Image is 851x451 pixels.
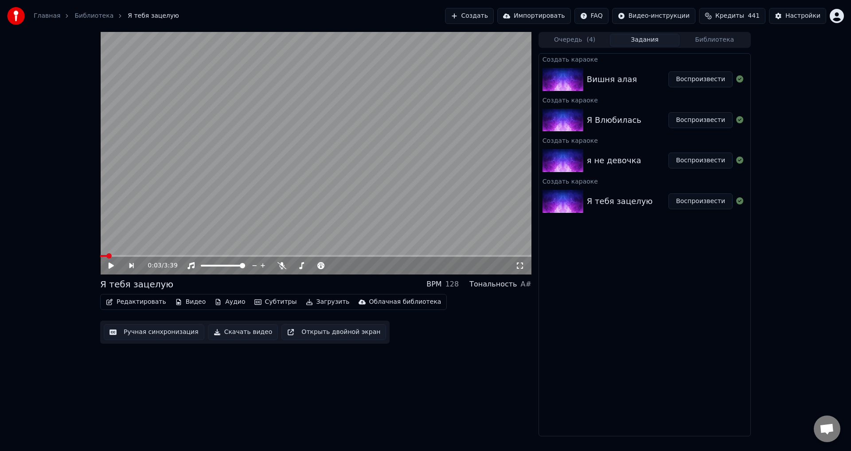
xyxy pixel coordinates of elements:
[785,12,820,20] div: Настройки
[587,73,637,86] div: Вишня алая
[100,278,173,290] div: Я тебя зацелую
[539,135,750,145] div: Создать караоке
[426,279,441,290] div: BPM
[715,12,744,20] span: Кредиты
[586,35,595,44] span: ( 4 )
[668,112,733,128] button: Воспроизвести
[445,279,459,290] div: 128
[668,71,733,87] button: Воспроизвести
[148,261,169,270] div: /
[679,34,750,47] button: Библиотека
[211,296,249,308] button: Аудио
[520,279,531,290] div: A#
[102,296,170,308] button: Редактировать
[281,324,386,340] button: Открыть двойной экран
[497,8,571,24] button: Импортировать
[699,8,765,24] button: Кредиты441
[469,279,517,290] div: Тональность
[172,296,210,308] button: Видео
[814,416,840,442] div: Открытый чат
[539,176,750,186] div: Создать караоке
[148,261,161,270] span: 0:03
[610,34,680,47] button: Задания
[668,193,733,209] button: Воспроизвести
[769,8,826,24] button: Настройки
[128,12,179,20] span: Я тебя зацелую
[369,298,441,306] div: Облачная библиотека
[668,153,733,169] button: Воспроизвести
[612,8,695,24] button: Видео-инструкции
[539,54,750,64] div: Создать караоке
[587,195,653,208] div: Я тебя зацелую
[251,296,301,308] button: Субтитры
[587,114,641,126] div: Я Влюбилась
[587,154,641,167] div: я не девочка
[748,12,760,20] span: 441
[34,12,179,20] nav: breadcrumb
[540,34,610,47] button: Очередь
[7,7,25,25] img: youka
[208,324,278,340] button: Скачать видео
[445,8,494,24] button: Создать
[104,324,204,340] button: Ручная синхронизация
[34,12,60,20] a: Главная
[539,94,750,105] div: Создать караоке
[302,296,353,308] button: Загрузить
[74,12,113,20] a: Библиотека
[574,8,609,24] button: FAQ
[164,261,177,270] span: 3:39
